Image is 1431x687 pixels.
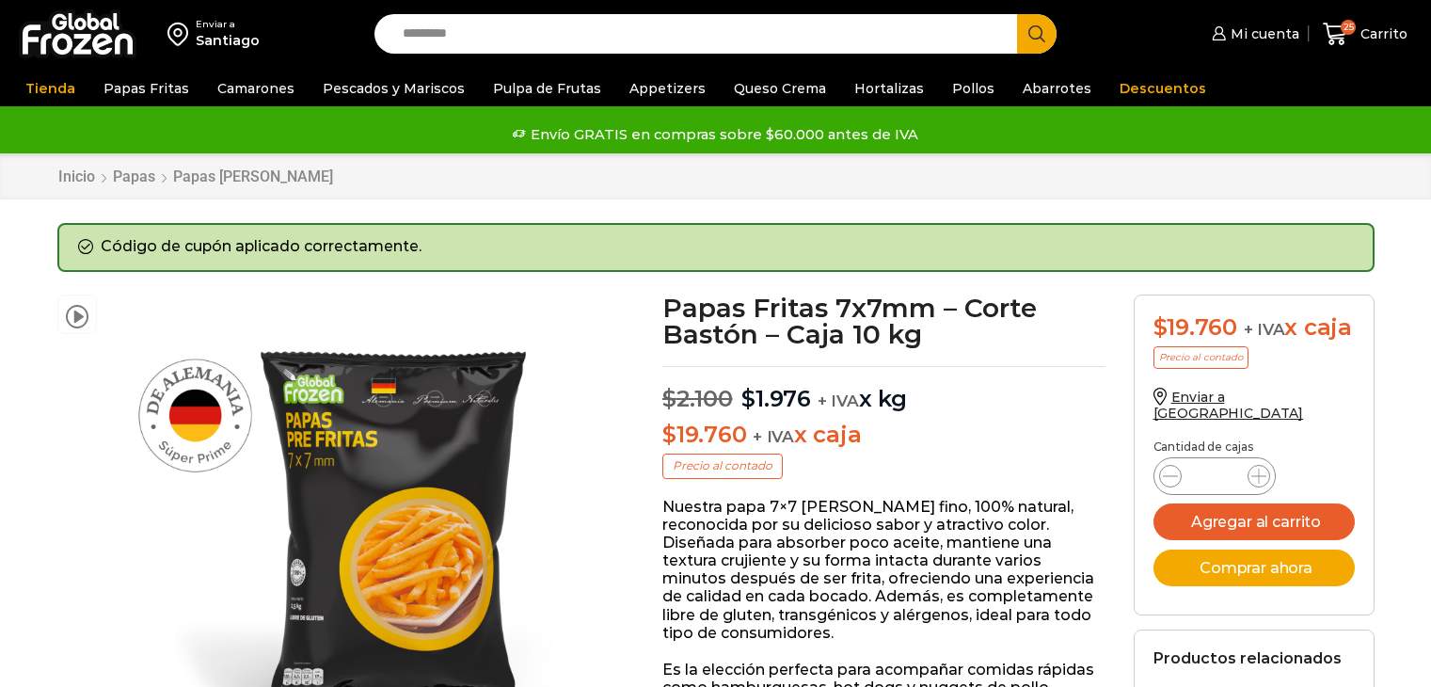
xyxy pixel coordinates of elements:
[1341,20,1356,35] span: 25
[818,391,859,410] span: + IVA
[662,421,746,448] bdi: 19.760
[1244,320,1285,339] span: + IVA
[1153,503,1355,540] button: Agregar al carrito
[662,385,676,412] span: $
[1153,389,1304,422] a: Enviar a [GEOGRAPHIC_DATA]
[57,223,1375,272] div: Código de cupón aplicado correctamente.
[1153,550,1355,586] button: Comprar ahora
[741,385,811,412] bdi: 1.976
[1153,649,1342,667] h2: Productos relacionados
[196,31,260,50] div: Santiago
[1153,313,1168,341] span: $
[662,385,733,412] bdi: 2.100
[943,71,1004,106] a: Pollos
[1207,15,1299,53] a: Mi cuenta
[845,71,933,106] a: Hortalizas
[208,71,304,106] a: Camarones
[1318,12,1412,56] a: 25 Carrito
[57,168,334,185] nav: Breadcrumb
[1013,71,1101,106] a: Abarrotes
[1017,14,1057,54] button: Search button
[16,71,85,106] a: Tienda
[662,454,783,478] p: Precio al contado
[753,427,794,446] span: + IVA
[620,71,715,106] a: Appetizers
[662,295,1105,347] h1: Papas Fritas 7x7mm – Corte Bastón – Caja 10 kg
[1153,313,1237,341] bdi: 19.760
[1153,314,1355,342] div: x caja
[662,422,1105,449] p: x caja
[1153,440,1355,454] p: Cantidad de cajas
[1226,24,1299,43] span: Mi cuenta
[662,498,1105,643] p: Nuestra papa 7×7 [PERSON_NAME] fino, 100% natural, reconocida por su delicioso sabor y atractivo ...
[1153,346,1248,369] p: Precio al contado
[741,385,755,412] span: $
[662,366,1105,413] p: x kg
[1197,463,1232,489] input: Product quantity
[167,18,196,50] img: address-field-icon.svg
[57,168,96,185] a: Inicio
[112,168,156,185] a: Papas
[484,71,611,106] a: Pulpa de Frutas
[313,71,474,106] a: Pescados y Mariscos
[172,168,334,185] a: Papas [PERSON_NAME]
[724,71,835,106] a: Queso Crema
[1356,24,1407,43] span: Carrito
[196,18,260,31] div: Enviar a
[94,71,199,106] a: Papas Fritas
[1110,71,1216,106] a: Descuentos
[662,421,676,448] span: $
